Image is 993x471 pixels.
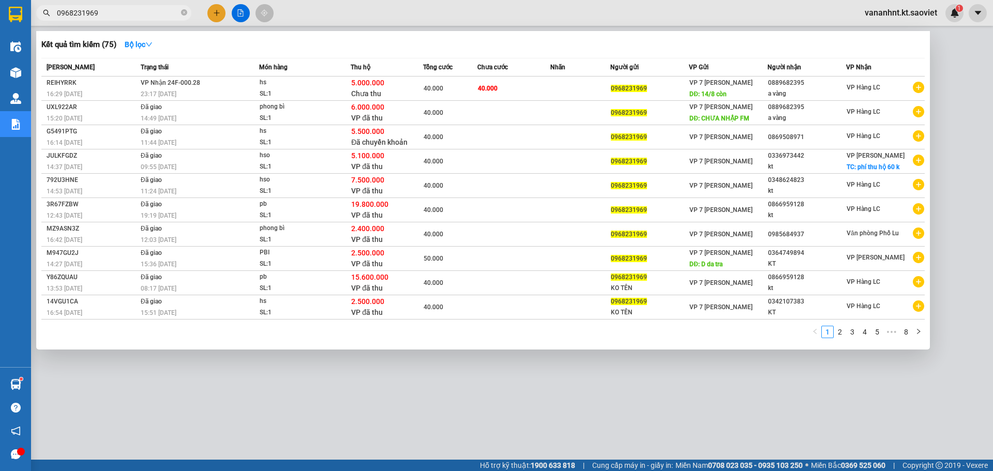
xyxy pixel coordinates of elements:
[847,302,880,310] span: VP Hàng LC
[141,188,176,195] span: 11:24 [DATE]
[351,64,370,71] span: Thu hộ
[912,326,925,338] button: right
[20,377,23,381] sup: 1
[141,103,162,111] span: Đã giao
[689,182,753,189] span: VP 7 [PERSON_NAME]
[47,296,138,307] div: 14VGU1CA
[47,272,138,283] div: Y86ZQUAU
[351,187,383,195] span: VP đã thu
[260,126,337,137] div: hs
[47,102,138,113] div: UXL922AR
[611,274,647,281] span: 0968231969
[424,158,443,165] span: 40.000
[10,67,21,78] img: warehouse-icon
[611,298,647,305] span: 0968231969
[11,449,21,459] span: message
[768,78,846,88] div: 0889682395
[689,133,753,141] span: VP 7 [PERSON_NAME]
[351,273,388,281] span: 15.600.000
[611,231,647,238] span: 0968231969
[847,108,880,115] span: VP Hàng LC
[260,174,337,186] div: hso
[260,186,337,197] div: SL: 1
[809,326,821,338] li: Previous Page
[913,276,924,287] span: plus-circle
[913,203,924,215] span: plus-circle
[351,249,384,257] span: 2.500.000
[768,64,801,71] span: Người nhận
[351,79,384,87] span: 5.000.000
[260,77,337,88] div: hs
[915,328,922,335] span: right
[611,133,647,141] span: 0968231969
[900,326,912,338] a: 8
[351,151,384,160] span: 5.100.000
[611,109,647,116] span: 0968231969
[181,8,187,18] span: close-circle
[351,103,384,111] span: 6.000.000
[351,297,384,306] span: 2.500.000
[47,248,138,259] div: M947GU2J
[424,303,443,311] span: 40.000
[611,206,647,214] span: 0968231969
[11,426,21,436] span: notification
[47,212,82,219] span: 12:43 [DATE]
[260,283,337,294] div: SL: 1
[611,85,647,92] span: 0968231969
[260,150,337,161] div: hso
[125,40,153,49] strong: Bộ lọc
[351,138,408,146] span: Đã chuyển khoản
[611,283,688,294] div: KO TÊN
[260,101,337,113] div: phong bì
[141,128,162,135] span: Đã giao
[768,210,846,221] div: kt
[834,326,846,338] a: 2
[260,307,337,318] div: SL: 1
[768,186,846,196] div: kt
[424,231,443,238] span: 40.000
[47,126,138,137] div: G5491PTG
[883,326,900,338] span: •••
[768,113,846,124] div: a vàng
[424,182,443,189] span: 40.000
[689,103,753,111] span: VP 7 [PERSON_NAME]
[611,182,647,189] span: 0968231969
[47,64,95,71] span: [PERSON_NAME]
[847,254,905,261] span: VP [PERSON_NAME]
[47,139,82,146] span: 16:14 [DATE]
[260,259,337,270] div: SL: 1
[871,326,883,338] a: 5
[768,307,846,318] div: KT
[859,326,871,338] li: 4
[141,79,200,86] span: VP Nhận 24F-000.28
[47,261,82,268] span: 14:27 [DATE]
[847,132,880,140] span: VP Hàng LC
[145,41,153,48] span: down
[260,247,337,259] div: PBI
[424,279,443,286] span: 40.000
[141,309,176,316] span: 15:51 [DATE]
[846,326,859,338] li: 3
[10,93,21,104] img: warehouse-icon
[424,133,443,141] span: 40.000
[141,115,176,122] span: 14:49 [DATE]
[141,139,176,146] span: 11:44 [DATE]
[768,88,846,99] div: a vàng
[351,235,383,244] span: VP đã thu
[689,64,709,71] span: VP Gửi
[913,252,924,263] span: plus-circle
[141,152,162,159] span: Đã giao
[260,88,337,100] div: SL: 1
[47,115,82,122] span: 15:20 [DATE]
[47,199,138,210] div: 3R67FZBW
[351,200,388,208] span: 19.800.000
[351,284,383,292] span: VP đã thu
[689,261,723,268] span: DĐ: D da tra
[260,210,337,221] div: SL: 1
[768,259,846,269] div: KT
[260,223,337,234] div: phong bì
[846,64,871,71] span: VP Nhận
[260,234,337,246] div: SL: 1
